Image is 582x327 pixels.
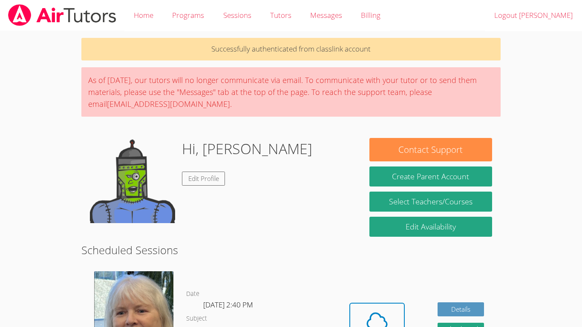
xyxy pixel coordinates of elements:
[182,172,225,186] a: Edit Profile
[310,10,342,20] span: Messages
[7,4,117,26] img: airtutors_banner-c4298cdbf04f3fff15de1276eac7730deb9818008684d7c2e4769d2f7ddbe033.png
[186,289,199,299] dt: Date
[369,166,492,186] button: Create Parent Account
[81,242,501,258] h2: Scheduled Sessions
[81,38,501,60] p: Successfully authenticated from classlink account
[81,67,501,117] div: As of [DATE], our tutors will no longer communicate via email. To communicate with your tutor or ...
[90,138,175,223] img: default.png
[369,217,492,237] a: Edit Availability
[438,302,484,316] a: Details
[182,138,312,160] h1: Hi, [PERSON_NAME]
[369,192,492,212] a: Select Teachers/Courses
[203,300,253,310] span: [DATE] 2:40 PM
[186,313,207,324] dt: Subject
[369,138,492,161] button: Contact Support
